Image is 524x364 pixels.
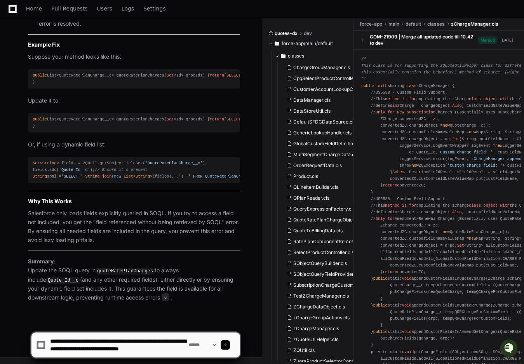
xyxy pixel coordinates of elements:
div: COM-21909 | Merge all updated code till 10.42 to dev [370,34,478,46]
button: ZChargeDataObject.cls [284,301,356,312]
code: quoteRatePlanCharges [96,268,155,275]
button: DataManager.cls [284,95,356,106]
span: Only [376,110,385,115]
span: public [373,276,388,281]
span: String [136,174,150,179]
span: return [383,183,397,188]
iframe: Open customer support [499,338,520,359]
span: with [500,203,510,207]
span: Schema [392,170,407,174]
span: TestZChargeManager.cls [293,293,349,299]
div: List<QuoteRatePlanCharge__c> quoteRatePlanCharges( <Id> qrpcIds) { [ Id, , Quote_Id__c QuoteRateP... [33,116,235,129]
span: GenericLookupHandler.cls [293,130,352,136]
span: method [385,203,400,207]
button: DataStoreUtil.cls [284,106,356,117]
span: DataStoreUtil.cls [293,108,331,114]
span: QLineItemBuilder.cls [293,184,338,190]
button: zChargeGroupActions.cls [284,312,356,323]
span: SELECT [226,73,241,78]
p: Update it to: [28,96,240,105]
button: GenericLookupHandler.cls [284,127,356,138]
svg: Directory [281,51,286,61]
div: Start new chat [26,58,127,66]
span: Pylon [77,82,94,87]
span: MultiSegmentChargeData.cls [293,152,358,158]
p: Or, if using a dynamic field list: [28,140,240,149]
span: 'Custom charge field: ' [438,150,493,154]
span: join [102,174,112,179]
span: Only [376,216,385,221]
span: Set [167,117,174,122]
div: List<QuoteRatePlanCharge__c> quoteRatePlanCharges( <Id> qrpcIds) { [ Id, QuoteRatePlanCharge__c I... [33,72,235,85]
button: QPlanReader.cls [284,193,356,204]
img: 1756235613930-3d25f9e4-fa56-45dd-b3ad-e072dfbd1548 [8,58,22,72]
span: 'Quote_Id__c' [59,167,90,172]
span: SObjectQueryBuilder.cls [293,260,347,266]
span: QuoteRatePlanChargeObjectManager.cls [293,217,384,223]
span: // Ensure it's present [95,167,148,172]
span: SELECT [226,117,241,122]
button: SObjectQueryFieldProvider.cls [284,269,356,280]
span: void [402,303,412,307]
button: OrderRequestData.cls [284,160,356,171]
span: ' FROM QuoteRatePlanCharge__c WHERE Id IN :qrpcIds' [188,174,310,179]
span: class [404,83,416,88]
span: Also [452,210,462,214]
span: CustomerAccountLookupController.cls [293,86,379,92]
span: for [409,203,416,207]
span: with [378,83,388,88]
button: GlobalCustomFieldDefinition.cls [284,138,356,149]
span: return [210,117,224,122]
span: classes [427,21,445,27]
span: return [210,73,224,78]
span: main [388,21,399,27]
span: ',' [174,174,181,179]
button: Start new chat [132,60,141,70]
button: TestZChargeManager.cls [284,291,356,301]
span: public [33,73,47,78]
span: QuoteToBillingData.cls [293,228,343,234]
button: RatePlanComponentRemoter.cls [284,236,356,247]
span: is [402,96,407,101]
span: is [402,203,407,207]
span: New [397,110,404,115]
span: Logs [122,6,134,11]
span: 'Custom charge field: ' [447,163,503,168]
span: force-app [360,21,382,27]
span: return [383,270,397,274]
button: QuoteToBillingData.cls [284,225,356,236]
span: String [33,174,47,179]
span: new [469,130,476,134]
span: 'SELECT ' [61,174,83,179]
span: String [42,161,57,165]
span: ZChargeDataObject.cls [293,304,345,310]
span: classes [288,53,304,59]
span: Product.cls [293,173,318,179]
span: Set [167,73,174,78]
span: 6 [162,293,169,301]
span: quotes-dx [275,30,298,37]
button: QueryExpressionFactory.cls [284,204,356,214]
button: QLineItemBuilder.cls [284,182,356,193]
span: public [373,303,388,307]
span: in [392,210,397,214]
span: CpqSelectProductController.cls [293,75,363,82]
span: GlobalCustomFieldDefinition.cls [293,141,363,147]
span: for [409,96,416,101]
span: new [114,174,121,179]
span: Merged [478,36,497,44]
span: method [385,96,400,101]
span: 'QuoteRatePlanCharge__c' [145,161,203,165]
button: ChargeGroupManager.cls [284,62,356,73]
strong: Summary: [28,258,56,265]
p: Update the SOQL query in to always include (and any other required fields), either directly or by... [28,257,240,302]
p: Salesforce only loads fields explicitly queried in SOQL. If you try to access a field not include... [28,209,240,244]
span: class [469,96,481,101]
button: MultiSegmentChargeData.cls [284,149,356,160]
span: Users [97,6,112,11]
div: We're available if you need us! [26,66,98,72]
code: Quote_Id__c [46,277,80,284]
span: Also [452,103,462,108]
span: OrderRequestData.cls [293,162,342,169]
svg: Directory [275,39,279,48]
